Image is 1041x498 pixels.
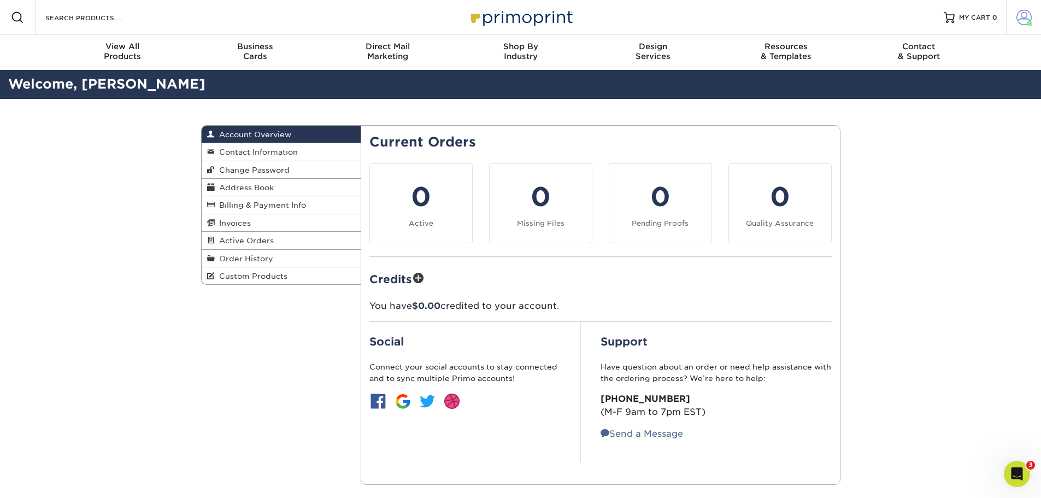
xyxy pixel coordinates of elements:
div: & Support [852,42,985,61]
div: 0 [616,177,705,216]
span: Contact Information [215,148,298,156]
small: Pending Proofs [632,219,689,227]
span: View All [56,42,189,51]
img: btn-dribbble.jpg [443,392,461,410]
a: Invoices [202,214,361,232]
span: Design [587,42,720,51]
span: Active Orders [215,236,274,245]
a: Active Orders [202,232,361,249]
a: 0 Missing Files [489,163,592,243]
a: Contact& Support [852,35,985,70]
a: Billing & Payment Info [202,196,361,214]
p: You have credited to your account. [369,300,832,313]
div: 0 [736,177,825,216]
span: 0 [992,14,997,21]
span: Contact [852,42,985,51]
div: 0 [496,177,585,216]
span: Order History [215,254,273,263]
div: & Templates [720,42,852,61]
a: Account Overview [202,126,361,143]
span: Change Password [215,166,290,174]
a: Order History [202,250,361,267]
a: 0 Pending Proofs [609,163,712,243]
span: Address Book [215,183,274,192]
a: Send a Message [601,429,683,439]
a: Address Book [202,179,361,196]
span: Billing & Payment Info [215,201,306,209]
span: Custom Products [215,272,287,280]
h2: Current Orders [369,134,832,150]
a: DesignServices [587,35,720,70]
img: Primoprint [466,5,575,29]
span: Account Overview [215,130,291,139]
img: btn-twitter.jpg [419,392,436,410]
span: 3 [1026,461,1035,470]
strong: [PHONE_NUMBER] [601,394,690,404]
a: 0 Quality Assurance [728,163,832,243]
a: 0 Active [369,163,473,243]
span: Business [189,42,321,51]
div: Industry [454,42,587,61]
a: Change Password [202,161,361,179]
span: Shop By [454,42,587,51]
p: Have question about an order or need help assistance with the ordering process? We’re here to help: [601,361,832,384]
a: Contact Information [202,143,361,161]
span: Invoices [215,219,251,227]
a: BusinessCards [189,35,321,70]
p: (M-F 9am to 7pm EST) [601,392,832,419]
div: Cards [189,42,321,61]
img: btn-facebook.jpg [369,392,387,410]
span: MY CART [959,13,990,22]
h2: Credits [369,270,832,287]
div: Marketing [321,42,454,61]
small: Quality Assurance [746,219,814,227]
div: 0 [377,177,466,216]
a: Custom Products [202,267,361,284]
a: Direct MailMarketing [321,35,454,70]
span: Direct Mail [321,42,454,51]
input: SEARCH PRODUCTS..... [44,11,151,24]
div: Services [587,42,720,61]
span: $0.00 [412,301,440,311]
p: Connect your social accounts to stay connected and to sync multiple Primo accounts! [369,361,561,384]
small: Missing Files [517,219,564,227]
a: Resources& Templates [720,35,852,70]
a: Shop ByIndustry [454,35,587,70]
span: Resources [720,42,852,51]
div: Products [56,42,189,61]
small: Active [409,219,433,227]
a: View AllProducts [56,35,189,70]
h2: Support [601,335,832,348]
img: btn-google.jpg [394,392,411,410]
h2: Social [369,335,561,348]
iframe: Intercom live chat [1004,461,1030,487]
